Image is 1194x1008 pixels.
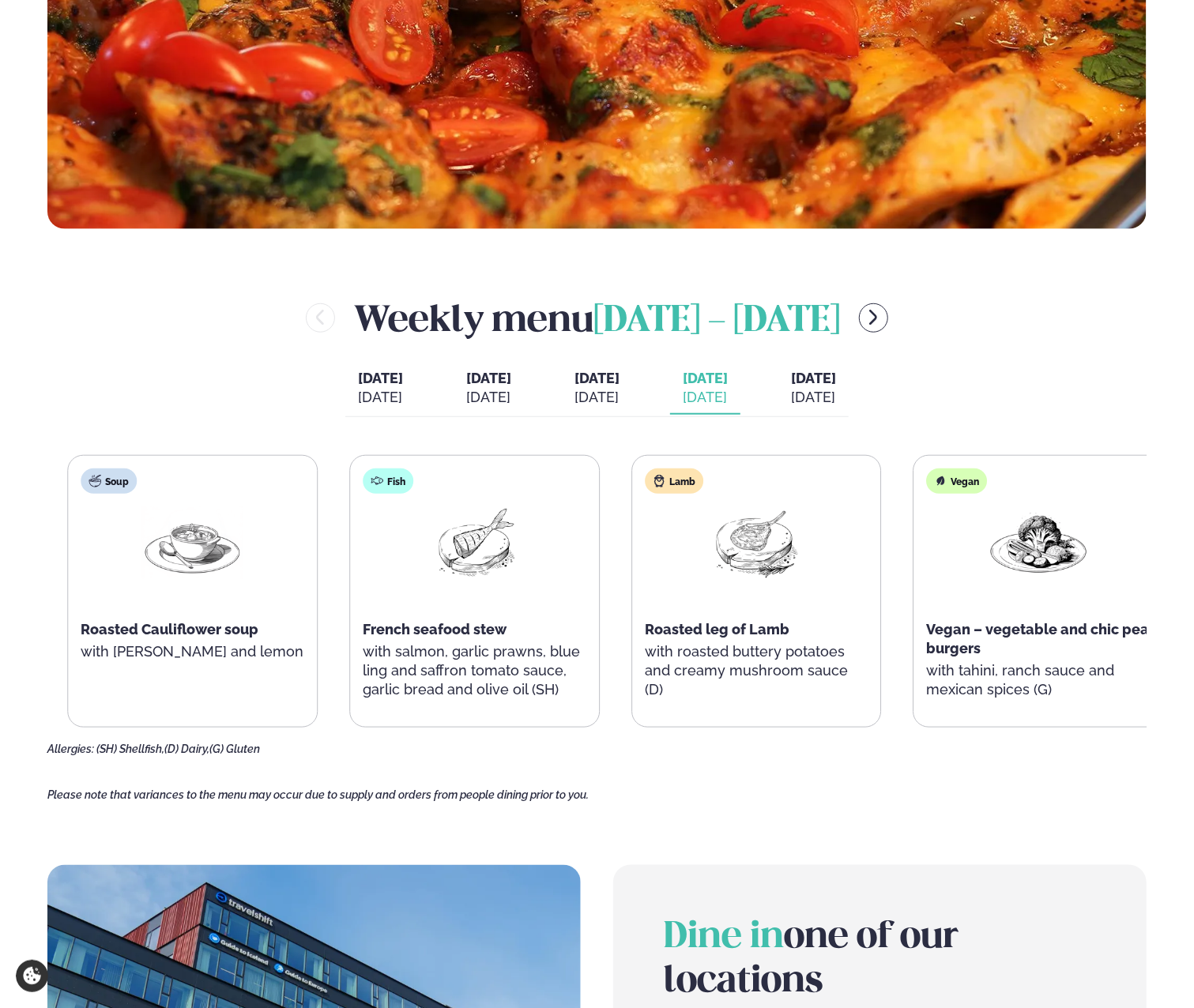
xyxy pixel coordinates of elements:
button: [DATE] [DATE] [454,363,524,415]
div: Soup [81,468,137,494]
span: Vegan – vegetable and chic pea burgers [927,621,1150,656]
span: Roasted leg of Lamb [645,621,789,638]
span: Roasted Cauliflower soup [81,621,258,638]
span: Allergies: [47,743,94,755]
span: French seafood stew [363,621,507,638]
span: [DATE] [791,370,836,386]
span: [DATE] [683,370,728,386]
span: (G) Gluten [209,743,260,755]
h2: one of our locations [664,916,1096,1004]
span: Dine in [664,920,784,955]
span: Please note that variances to the menu may occur due to supply and orders from people dining prio... [47,788,589,801]
span: [DATE] [574,370,620,386]
button: [DATE] [DATE] [345,363,416,415]
div: Vegan [927,468,988,494]
img: Fish.png [424,506,525,580]
img: Lamb.svg [653,475,665,487]
span: [DATE] - [DATE] [593,304,840,339]
img: Vegan.svg [935,475,947,487]
div: Lamb [645,468,703,494]
img: Vegan.png [988,506,1089,580]
div: [DATE] [466,388,511,407]
img: fish.svg [371,475,383,487]
a: Cookie settings [16,960,48,992]
p: with roasted buttery potatoes and creamy mushroom sauce (D) [645,642,868,699]
div: [DATE] [358,388,403,407]
button: menu-btn-left [306,303,335,333]
img: Soup.png [142,506,243,580]
img: Lamb-Meat.png [706,506,807,580]
button: [DATE] [DATE] [778,363,849,415]
div: [DATE] [683,388,728,407]
button: [DATE] [DATE] [670,363,740,415]
button: menu-btn-right [859,303,888,333]
span: (D) Dairy, [164,743,209,755]
span: (SH) Shellfish, [96,743,164,755]
h2: Weekly menu [354,292,840,344]
p: with tahini, ranch sauce and mexican spices (G) [927,661,1151,699]
button: [DATE] [DATE] [562,363,632,415]
div: [DATE] [791,388,836,407]
img: soup.svg [89,475,101,487]
div: [DATE] [574,388,620,407]
p: with salmon, garlic prawns, blue ling and saffron tomato sauce, garlic bread and olive oil (SH) [363,642,586,699]
span: [DATE] [358,369,403,388]
p: with [PERSON_NAME] and lemon [81,642,304,661]
div: Fish [363,468,413,494]
span: [DATE] [466,370,511,386]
